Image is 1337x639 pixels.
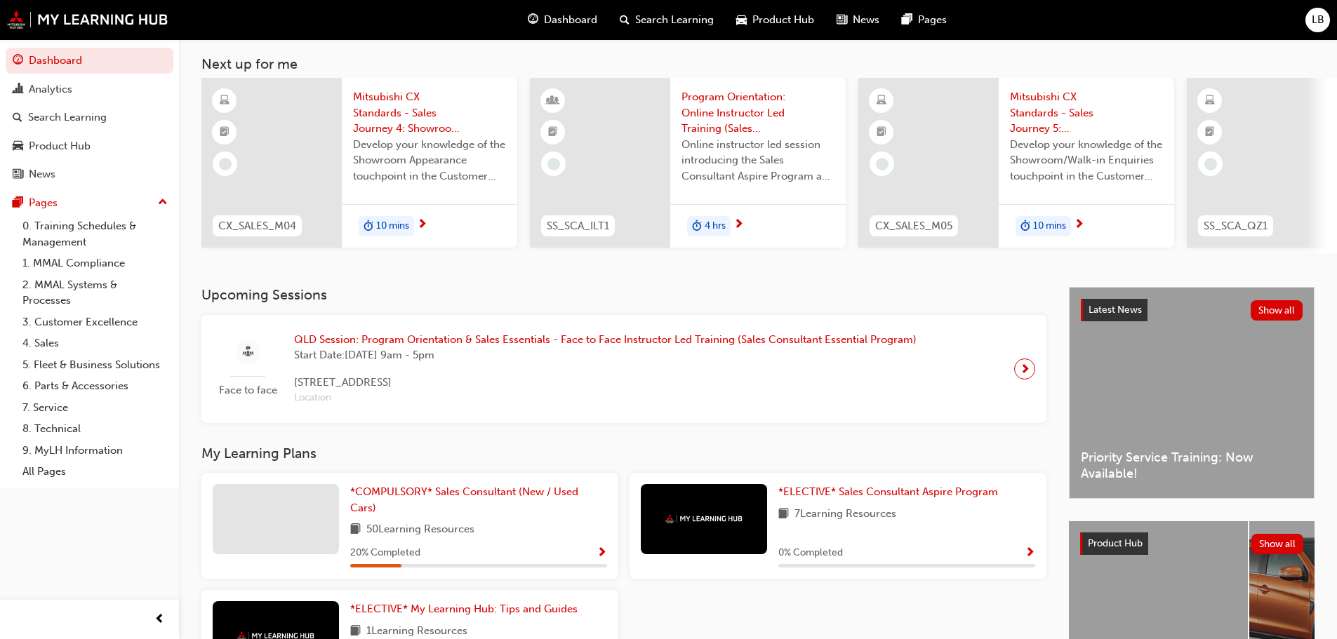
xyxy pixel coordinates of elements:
[517,6,608,34] a: guage-iconDashboard
[752,12,814,28] span: Product Hub
[201,287,1046,303] h3: Upcoming Sessions
[1025,544,1035,562] button: Show Progress
[528,11,538,29] span: guage-icon
[17,332,173,354] a: 4. Sales
[918,12,947,28] span: Pages
[875,218,952,234] span: CX_SALES_M05
[17,375,173,397] a: 6. Parts & Accessories
[692,217,702,236] span: duration-icon
[1089,304,1142,316] span: Latest News
[350,485,578,514] span: *COMPULSORY* Sales Consultant (New / Used Cars)
[1251,300,1303,321] button: Show all
[350,545,420,561] span: 20 % Completed
[681,137,834,184] span: Online instructor led session introducing the Sales Consultant Aspire Program and outlining what ...
[17,461,173,483] a: All Pages
[876,158,889,170] span: learningRecordVerb_NONE-icon
[417,219,427,231] span: next-icon
[853,12,879,28] span: News
[17,354,173,376] a: 5. Fleet & Business Solutions
[201,78,517,248] a: CX_SALES_M04Mitsubishi CX Standards - Sales Journey 4: Showroom AppearanceDevelop your knowledge ...
[13,140,23,153] span: car-icon
[1205,92,1215,110] span: learningResourceType_ELEARNING-icon
[794,506,896,523] span: 7 Learning Resources
[350,521,361,539] span: book-icon
[778,485,998,498] span: *ELECTIVE* Sales Consultant Aspire Program
[201,445,1046,462] h3: My Learning Plans
[1204,158,1217,170] span: learningRecordVerb_NONE-icon
[17,418,173,440] a: 8. Technical
[635,12,714,28] span: Search Learning
[1305,8,1330,32] button: LB
[1081,450,1303,481] span: Priority Service Training: Now Available!
[13,83,23,96] span: chart-icon
[350,601,583,617] a: *ELECTIVE* My Learning Hub: Tips and Guides
[17,253,173,274] a: 1. MMAL Compliance
[725,6,825,34] a: car-iconProduct Hub
[705,218,726,234] span: 4 hrs
[1251,534,1304,554] button: Show all
[1204,218,1268,234] span: SS_SCA_QZ1
[778,484,1004,500] a: *ELECTIVE* Sales Consultant Aspire Program
[877,123,886,142] span: booktick-icon
[350,603,578,615] span: *ELECTIVE* My Learning Hub: Tips and Guides
[6,133,173,159] a: Product Hub
[364,217,373,236] span: duration-icon
[17,215,173,253] a: 0. Training Schedules & Management
[1010,89,1163,137] span: Mitsubishi CX Standards - Sales Journey 5: Showroom/Walk-in Enquiry
[28,109,107,126] div: Search Learning
[29,81,72,97] div: Analytics
[213,382,283,398] span: Face to face
[366,521,474,539] span: 50 Learning Resources
[837,11,847,29] span: news-icon
[17,440,173,462] a: 9. MyLH Information
[877,92,886,110] span: learningResourceType_ELEARNING-icon
[530,78,846,248] a: SS_SCA_ILT1Program Orientation: Online Instructor Led Training (Sales Consultant Aspire Program)O...
[1069,287,1315,499] a: Latest NewsShow allPriority Service Training: Now Available!
[158,194,168,212] span: up-icon
[29,138,91,154] div: Product Hub
[1020,217,1030,236] span: duration-icon
[13,168,23,181] span: news-icon
[547,218,609,234] span: SS_SCA_ILT1
[154,611,165,628] span: prev-icon
[858,78,1174,248] a: CX_SALES_M05Mitsubishi CX Standards - Sales Journey 5: Showroom/Walk-in EnquiryDevelop your knowl...
[6,190,173,216] button: Pages
[1010,137,1163,184] span: Develop your knowledge of the Showroom/Walk-in Enquiries touchpoint in the Customer Excellence (C...
[1080,532,1303,555] a: Product HubShow all
[219,158,232,170] span: learningRecordVerb_NONE-icon
[1074,219,1084,231] span: next-icon
[665,514,743,523] img: mmal
[547,158,560,170] span: learningRecordVerb_NONE-icon
[6,161,173,187] a: News
[6,45,173,190] button: DashboardAnalyticsSearch LearningProduct HubNews
[17,274,173,311] a: 2. MMAL Systems & Processes
[597,547,607,560] span: Show Progress
[891,6,958,34] a: pages-iconPages
[13,197,23,210] span: pages-icon
[1312,12,1324,28] span: LB
[353,89,506,137] span: Mitsubishi CX Standards - Sales Journey 4: Showroom Appearance
[1020,359,1030,379] span: next-icon
[294,375,917,391] span: [STREET_ADDRESS]
[778,506,789,523] span: book-icon
[17,397,173,419] a: 7. Service
[778,545,843,561] span: 0 % Completed
[548,92,558,110] span: learningResourceType_INSTRUCTOR_LED-icon
[29,195,58,211] div: Pages
[220,92,230,110] span: learningResourceType_ELEARNING-icon
[902,11,912,29] span: pages-icon
[13,55,23,67] span: guage-icon
[1205,123,1215,142] span: booktick-icon
[350,484,607,516] a: *COMPULSORY* Sales Consultant (New / Used Cars)
[218,218,296,234] span: CX_SALES_M04
[736,11,747,29] span: car-icon
[620,11,630,29] span: search-icon
[544,12,597,28] span: Dashboard
[17,311,173,333] a: 3. Customer Excellence
[597,544,607,562] button: Show Progress
[548,123,558,142] span: booktick-icon
[6,105,173,130] a: Search Learning
[243,344,253,361] span: sessionType_FACE_TO_FACE-icon
[7,11,168,29] a: mmal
